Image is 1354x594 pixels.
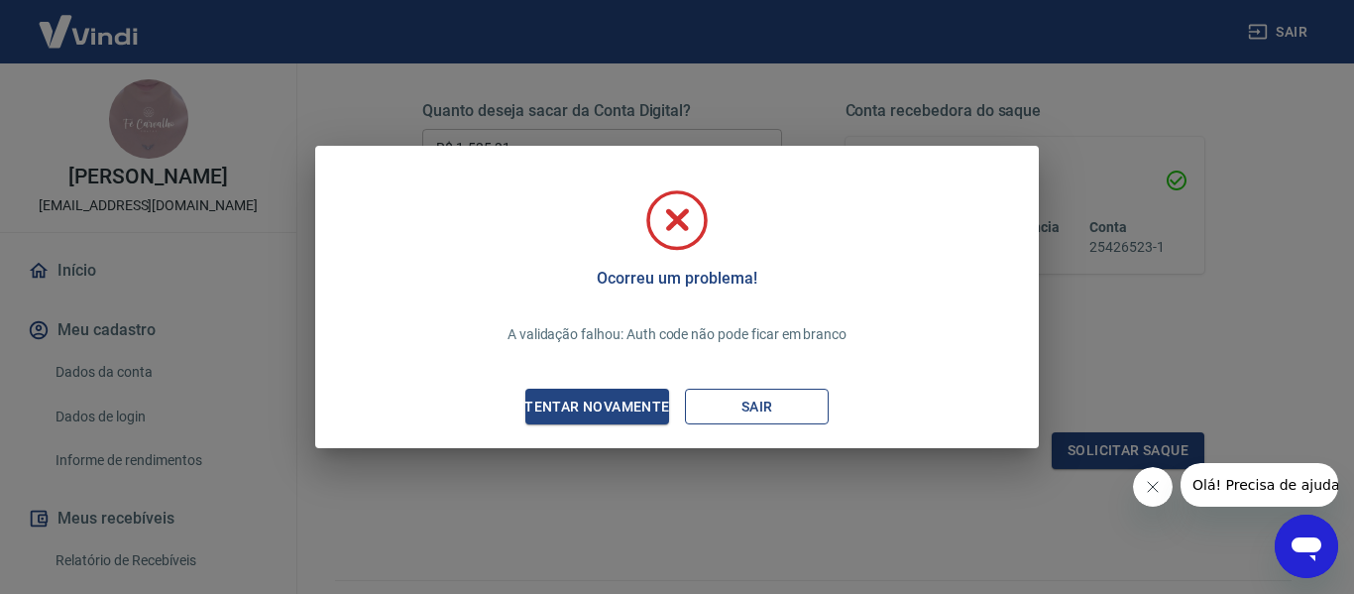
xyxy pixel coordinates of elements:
[597,269,756,289] h5: Ocorreu um problema!
[1275,515,1338,578] iframe: Botão para abrir a janela de mensagens
[1181,463,1338,507] iframe: Mensagem da empresa
[12,14,167,30] span: Olá! Precisa de ajuda?
[501,395,693,419] div: Tentar novamente
[1133,467,1173,507] iframe: Fechar mensagem
[685,389,829,425] button: Sair
[525,389,669,425] button: Tentar novamente
[508,324,846,345] p: A validação falhou: Auth code não pode ficar em branco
